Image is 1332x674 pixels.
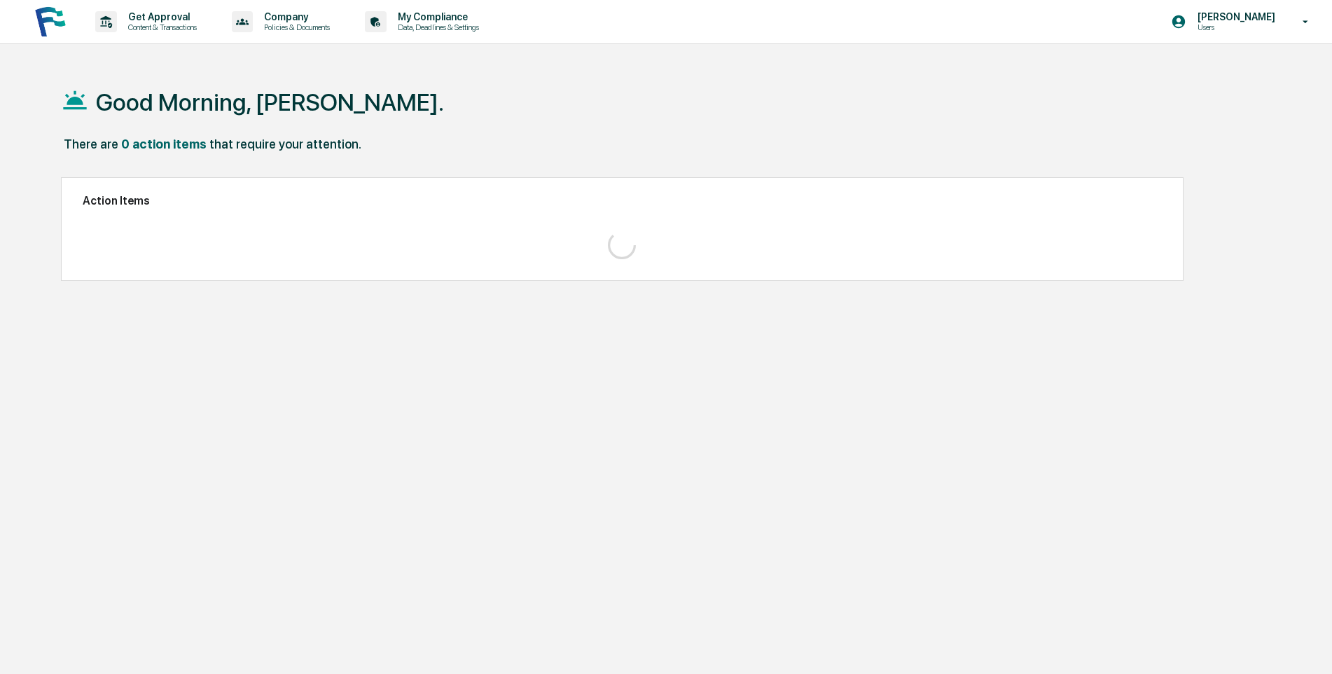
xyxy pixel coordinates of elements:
[121,137,207,151] div: 0 action items
[83,194,1162,207] h2: Action Items
[34,5,67,39] img: logo
[64,137,118,151] div: There are
[387,11,486,22] p: My Compliance
[209,137,361,151] div: that require your attention.
[96,88,444,116] h1: Good Morning, [PERSON_NAME].
[387,22,486,32] p: Data, Deadlines & Settings
[1186,11,1282,22] p: [PERSON_NAME]
[253,11,337,22] p: Company
[117,11,204,22] p: Get Approval
[253,22,337,32] p: Policies & Documents
[1186,22,1282,32] p: Users
[117,22,204,32] p: Content & Transactions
